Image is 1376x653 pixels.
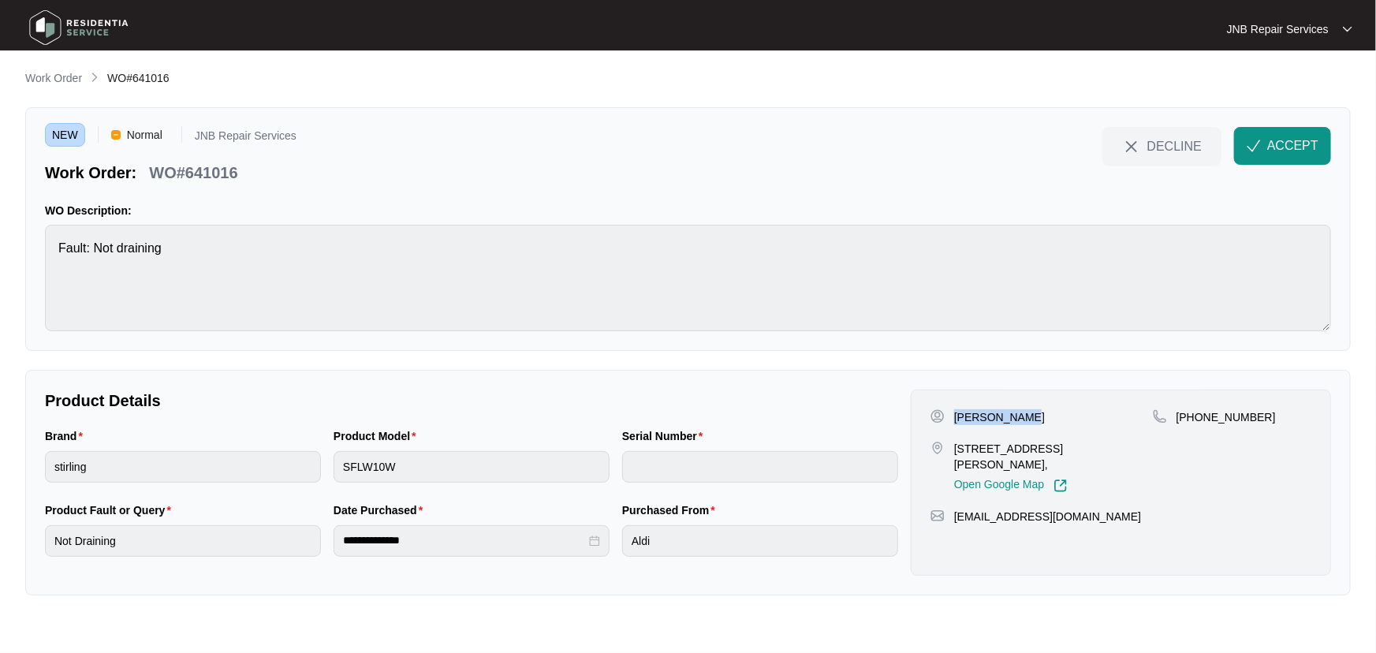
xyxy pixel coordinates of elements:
[45,502,177,518] label: Product Fault or Query
[622,428,709,444] label: Serial Number
[1234,127,1331,165] button: check-IconACCEPT
[1267,136,1318,155] span: ACCEPT
[1102,127,1221,165] button: close-IconDECLINE
[121,123,169,147] span: Normal
[954,441,1153,472] p: [STREET_ADDRESS][PERSON_NAME],
[622,525,898,557] input: Purchased From
[45,428,89,444] label: Brand
[1053,479,1068,493] img: Link-External
[45,225,1331,331] textarea: Fault: Not draining
[24,4,134,51] img: residentia service logo
[1247,139,1261,153] img: check-Icon
[954,409,1045,425] p: [PERSON_NAME]
[954,509,1141,524] p: [EMAIL_ADDRESS][DOMAIN_NAME]
[45,162,136,184] p: Work Order:
[930,409,945,424] img: user-pin
[45,123,85,147] span: NEW
[22,70,85,88] a: Work Order
[195,130,296,147] p: JNB Repair Services
[111,130,121,140] img: Vercel Logo
[343,532,586,549] input: Date Purchased
[25,70,82,86] p: Work Order
[954,479,1068,493] a: Open Google Map
[1147,137,1202,155] span: DECLINE
[1153,409,1167,424] img: map-pin
[45,451,321,483] input: Brand
[1227,21,1329,37] p: JNB Repair Services
[1343,25,1352,33] img: dropdown arrow
[334,502,429,518] label: Date Purchased
[1122,137,1141,156] img: close-Icon
[930,441,945,455] img: map-pin
[45,203,1331,218] p: WO Description:
[88,71,101,84] img: chevron-right
[149,162,237,184] p: WO#641016
[930,509,945,523] img: map-pin
[45,390,898,412] p: Product Details
[1176,409,1276,425] p: [PHONE_NUMBER]
[334,428,423,444] label: Product Model
[107,72,170,84] span: WO#641016
[334,451,610,483] input: Product Model
[622,502,722,518] label: Purchased From
[45,525,321,557] input: Product Fault or Query
[622,451,898,483] input: Serial Number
